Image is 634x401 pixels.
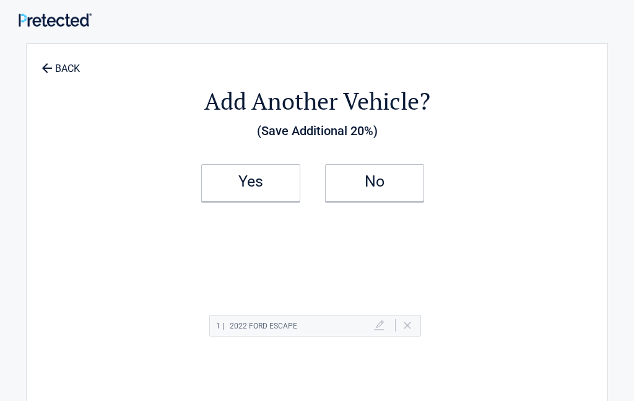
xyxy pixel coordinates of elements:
img: Main Logo [19,13,92,26]
h2: Yes [214,177,287,186]
span: 1 | [216,322,224,330]
a: BACK [39,52,82,74]
a: Delete [404,322,411,329]
h2: No [338,177,411,186]
h2: Add Another Vehicle? [95,86,539,117]
h3: (Save Additional 20%) [95,120,539,141]
h2: 2022 Ford ESCAPE [216,319,297,334]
